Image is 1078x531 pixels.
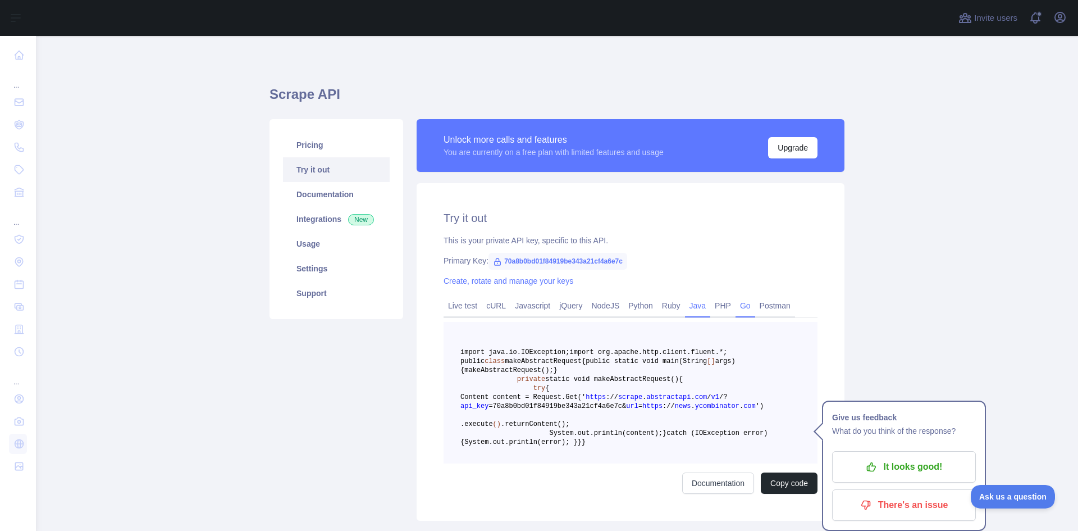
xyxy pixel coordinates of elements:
span: make [464,366,481,374]
span: https [642,402,663,410]
span: } [582,438,586,446]
span: { [545,384,549,392]
span: / [671,402,675,410]
span: : [606,393,610,401]
span: api_key [460,402,488,410]
span: ') [756,402,764,410]
span: out.println(content); [578,429,663,437]
span: : [663,402,666,410]
div: ... [9,67,27,90]
span: AbstractRequest() [481,366,549,374]
span: / [666,402,670,410]
span: try [533,384,546,392]
span: =70a8b0bd01f84919be343a21cf4a6e7c& [488,402,626,410]
div: This is your private API key, specific to this API. [444,235,817,246]
button: Invite users [956,9,1020,27]
span: url [626,402,638,410]
span: System [464,438,488,446]
span: v1 [711,393,719,401]
span: { [679,375,683,383]
span: () [493,420,501,428]
span: System [549,429,573,437]
a: Ruby [657,297,685,315]
a: Go [736,297,755,315]
span: abstractapi [646,393,691,401]
span: ; [549,366,553,374]
span: import java.io.IOException; [460,348,569,356]
div: ... [9,205,27,227]
span: AbstractRequest() [610,375,678,383]
span: Content() [529,420,565,428]
span: private [517,375,545,383]
span: { [582,357,586,365]
span: 70a8b0bd01f84919be343a21cf4a6e7c [488,253,627,270]
span: com [695,393,707,401]
p: What do you think of the response? [832,424,976,438]
span: / [719,393,723,401]
a: Documentation [283,182,390,207]
span: ? [723,393,727,401]
span: } [578,438,582,446]
a: cURL [482,297,510,315]
iframe: Toggle Customer Support [971,485,1056,509]
p: There's an issue [841,496,967,515]
span: static void make [545,375,610,383]
span: [] [707,357,715,365]
button: Upgrade [768,137,817,158]
a: Documentation [682,473,754,494]
h1: Give us feedback [832,411,976,424]
a: NodeJS [587,297,624,315]
span: out.println(error); } [493,438,578,446]
a: Pricing [283,133,390,157]
span: = [638,402,642,410]
span: scrape [618,393,642,401]
span: https [586,393,606,401]
span: .return [501,420,529,428]
span: . [739,402,743,410]
span: public static void main(String [586,357,707,365]
a: Postman [755,297,795,315]
span: Get(' [565,393,586,401]
span: import org.apache.http.client.fluent.*; [569,348,727,356]
a: Try it out [283,157,390,182]
a: Create, rotate and manage your keys [444,276,573,285]
a: Settings [283,256,390,281]
span: public [460,357,485,365]
a: Javascript [510,297,555,315]
span: ycombinator [695,402,739,410]
span: . [642,393,646,401]
button: There's an issue [832,489,976,521]
span: . [574,429,578,437]
h1: Scrape API [269,85,844,112]
a: jQuery [555,297,587,315]
a: Python [624,297,657,315]
div: Primary Key: [444,255,817,266]
a: Integrations New [283,207,390,232]
span: class [485,357,505,365]
span: news [675,402,691,410]
span: . [691,393,695,401]
span: Invite users [974,12,1017,25]
span: / [707,393,711,401]
div: Unlock more calls and features [444,133,664,147]
div: You are currently on a free plan with limited features and usage [444,147,664,158]
span: } [554,366,558,374]
span: com [743,402,756,410]
span: .execute [460,420,493,428]
span: New [348,214,374,225]
a: Java [685,297,711,315]
span: / [610,393,614,401]
span: Content content = Request. [460,393,565,401]
a: Support [283,281,390,306]
span: makeAbstractRequest [505,357,582,365]
span: / [614,393,618,401]
p: It looks good! [841,457,967,476]
a: PHP [710,297,736,315]
h2: Try it out [444,210,817,226]
span: . [488,438,492,446]
a: Live test [444,297,482,315]
span: . [691,402,695,410]
button: It looks good! [832,451,976,483]
span: ; [565,420,569,428]
button: Copy code [761,473,817,494]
